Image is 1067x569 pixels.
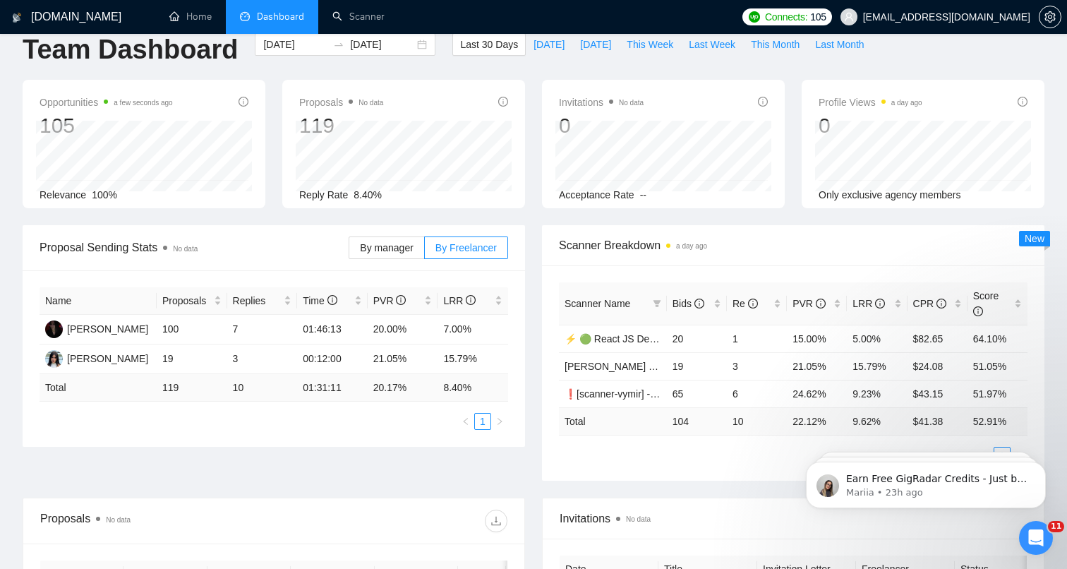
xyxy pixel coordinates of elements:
[354,189,382,200] span: 8.40%
[299,189,348,200] span: Reply Rate
[816,299,826,309] span: info-circle
[667,325,727,352] td: 20
[727,325,787,352] td: 1
[157,287,227,315] th: Proposals
[360,242,413,253] span: By manager
[967,407,1027,435] td: 52.91 %
[908,325,967,352] td: $82.65
[443,295,476,306] span: LRR
[12,6,22,29] img: logo
[452,33,526,56] button: Last 30 Days
[667,380,727,407] td: 65
[875,299,885,309] span: info-circle
[438,315,508,345] td: 7.00%
[333,39,344,50] span: to
[368,345,438,374] td: 21.05%
[727,352,787,380] td: 3
[560,510,1027,527] span: Invitations
[45,350,63,368] img: IK
[233,293,282,309] span: Replies
[368,315,438,345] td: 20.00%
[485,510,507,532] button: download
[368,374,438,402] td: 20.17 %
[844,12,854,22] span: user
[67,321,148,337] div: [PERSON_NAME]
[765,9,807,25] span: Connects:
[491,413,508,430] li: Next Page
[227,374,298,402] td: 10
[157,374,227,402] td: 119
[297,345,368,374] td: 00:12:00
[40,374,157,402] td: Total
[299,94,383,111] span: Proposals
[327,295,337,305] span: info-circle
[967,325,1027,352] td: 64.10%
[689,37,735,52] span: Last Week
[157,345,227,374] td: 19
[462,417,470,426] span: left
[227,287,298,315] th: Replies
[967,380,1027,407] td: 51.97%
[457,413,474,430] li: Previous Page
[297,315,368,345] td: 01:46:13
[114,99,172,107] time: a few seconds ago
[807,33,872,56] button: Last Month
[169,11,212,23] a: homeHome
[565,388,685,400] a: ❗[scanner-vymir] - react.js
[45,321,63,338] img: SP
[106,516,131,524] span: No data
[667,352,727,380] td: 19
[676,242,707,250] time: a day ago
[67,351,148,366] div: [PERSON_NAME]
[396,295,406,305] span: info-circle
[819,94,922,111] span: Profile Views
[891,99,922,107] time: a day ago
[491,413,508,430] button: right
[787,380,847,407] td: 24.62%
[495,417,504,426] span: right
[967,352,1027,380] td: 51.05%
[908,380,967,407] td: $43.15
[1048,521,1064,532] span: 11
[619,99,644,107] span: No data
[373,295,406,306] span: PVR
[257,11,304,23] span: Dashboard
[475,414,490,429] a: 1
[40,94,173,111] span: Opportunities
[1018,97,1027,107] span: info-circle
[526,33,572,56] button: [DATE]
[559,236,1027,254] span: Scanner Breakdown
[751,37,800,52] span: This Month
[435,242,497,253] span: By Freelancer
[299,112,383,139] div: 119
[227,315,298,345] td: 7
[815,37,864,52] span: Last Month
[650,293,664,314] span: filter
[673,298,704,309] span: Bids
[157,315,227,345] td: 100
[748,299,758,309] span: info-circle
[559,407,667,435] td: Total
[785,432,1067,531] iframe: Intercom notifications message
[852,298,885,309] span: LRR
[40,239,349,256] span: Proposal Sending Stats
[438,374,508,402] td: 8.40 %
[45,352,148,364] a: IK[PERSON_NAME]
[40,112,173,139] div: 105
[936,299,946,309] span: info-circle
[438,345,508,374] td: 15.79%
[239,97,248,107] span: info-circle
[819,112,922,139] div: 0
[333,39,344,50] span: swap-right
[173,245,198,253] span: No data
[297,374,368,402] td: 01:31:11
[792,298,826,309] span: PVR
[303,295,337,306] span: Time
[559,94,644,111] span: Invitations
[626,515,651,523] span: No data
[758,97,768,107] span: info-circle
